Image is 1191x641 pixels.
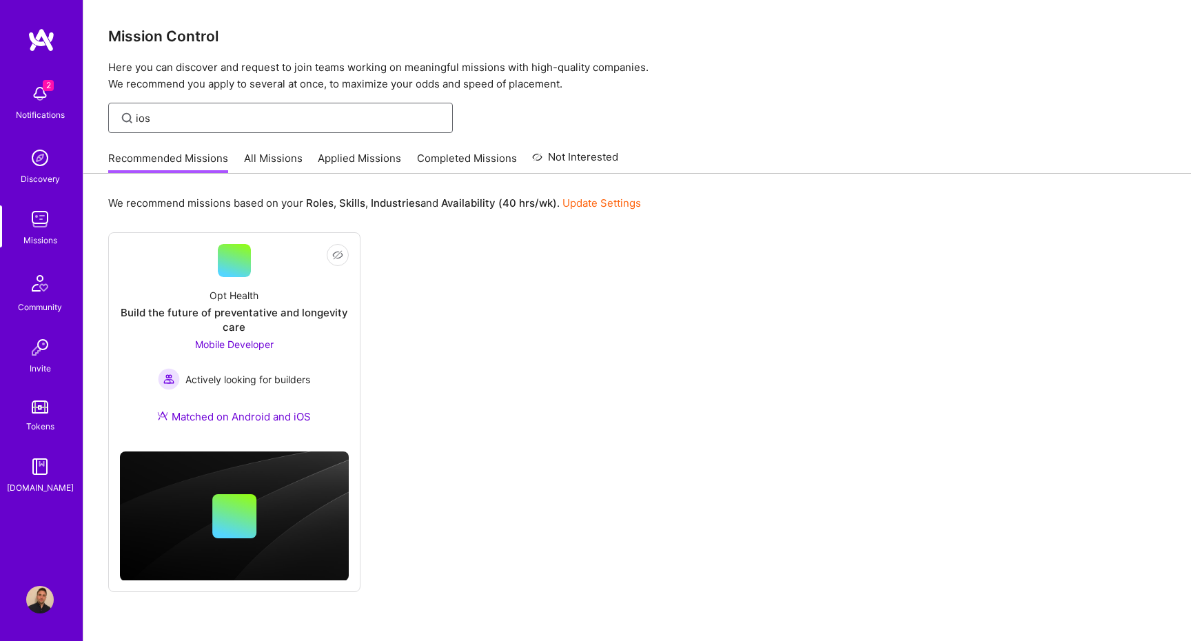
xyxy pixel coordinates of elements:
a: Opt HealthBuild the future of preventative and longevity careMobile Developer Actively looking fo... [120,244,349,440]
div: Matched on Android and iOS [157,409,311,424]
span: Actively looking for builders [185,372,310,387]
span: Mobile Developer [195,338,274,350]
b: Industries [371,196,420,210]
a: User Avatar [23,586,57,613]
img: Invite [26,334,54,361]
span: 2 [43,80,54,91]
div: Community [18,300,62,314]
b: Availability (40 hrs/wk) [441,196,557,210]
p: We recommend missions based on your , , and . [108,196,641,210]
i: icon EyeClosed [332,250,343,261]
div: Notifications [16,108,65,122]
p: Here you can discover and request to join teams working on meaningful missions with high-quality ... [108,59,1166,92]
img: User Avatar [26,586,54,613]
i: icon SearchGrey [119,110,135,126]
img: logo [28,28,55,52]
a: Recommended Missions [108,151,228,174]
img: teamwork [26,205,54,233]
a: Applied Missions [318,151,401,174]
div: [DOMAIN_NAME] [7,480,74,495]
img: Community [23,267,57,300]
img: discovery [26,144,54,172]
a: Completed Missions [417,151,517,174]
a: Update Settings [562,196,641,210]
b: Roles [306,196,334,210]
img: bell [26,80,54,108]
div: Build the future of preventative and longevity care [120,305,349,334]
div: Discovery [21,172,60,186]
img: guide book [26,453,54,480]
div: Tokens [26,419,54,434]
img: tokens [32,400,48,414]
h3: Mission Control [108,28,1166,45]
div: Invite [30,361,51,376]
div: Opt Health [210,288,258,303]
b: Skills [339,196,365,210]
div: Missions [23,233,57,247]
img: Ateam Purple Icon [157,410,168,421]
input: Find Mission... [136,111,442,125]
img: cover [120,451,349,581]
img: Actively looking for builders [158,368,180,390]
a: All Missions [244,151,303,174]
a: Not Interested [532,149,618,174]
